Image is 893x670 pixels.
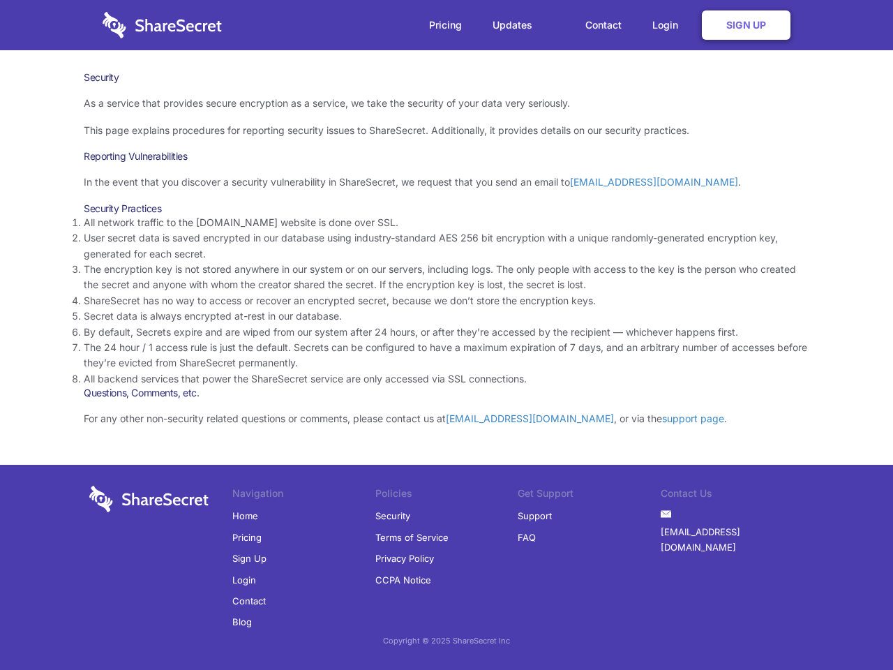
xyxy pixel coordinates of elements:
[89,486,209,512] img: logo-wordmark-white-trans-d4663122ce5f474addd5e946df7df03e33cb6a1c49d2221995e7729f52c070b2.svg
[84,150,809,163] h3: Reporting Vulnerabilities
[84,371,809,387] li: All backend services that power the ShareSecret service are only accessed via SSL connections.
[375,505,410,526] a: Security
[232,486,375,505] li: Navigation
[232,527,262,548] a: Pricing
[415,3,476,47] a: Pricing
[375,486,518,505] li: Policies
[84,340,809,371] li: The 24 hour / 1 access rule is just the default. Secrets can be configured to have a maximum expi...
[661,486,804,505] li: Contact Us
[84,262,809,293] li: The encryption key is not stored anywhere in our system or on our servers, including logs. The on...
[84,96,809,111] p: As a service that provides secure encryption as a service, we take the security of your data very...
[232,590,266,611] a: Contact
[84,71,809,84] h1: Security
[84,293,809,308] li: ShareSecret has no way to access or recover an encrypted secret, because we don’t store the encry...
[702,10,790,40] a: Sign Up
[518,505,552,526] a: Support
[84,174,809,190] p: In the event that you discover a security vulnerability in ShareSecret, we request that you send ...
[232,611,252,632] a: Blog
[661,521,804,558] a: [EMAIL_ADDRESS][DOMAIN_NAME]
[84,202,809,215] h3: Security Practices
[84,411,809,426] p: For any other non-security related questions or comments, please contact us at , or via the .
[662,412,724,424] a: support page
[375,569,431,590] a: CCPA Notice
[518,486,661,505] li: Get Support
[375,527,449,548] a: Terms of Service
[84,387,809,399] h3: Questions, Comments, etc.
[84,308,809,324] li: Secret data is always encrypted at-rest in our database.
[84,215,809,230] li: All network traffic to the [DOMAIN_NAME] website is done over SSL.
[570,176,738,188] a: [EMAIL_ADDRESS][DOMAIN_NAME]
[638,3,699,47] a: Login
[375,548,434,569] a: Privacy Policy
[232,505,258,526] a: Home
[103,12,222,38] img: logo-wordmark-white-trans-d4663122ce5f474addd5e946df7df03e33cb6a1c49d2221995e7729f52c070b2.svg
[84,230,809,262] li: User secret data is saved encrypted in our database using industry-standard AES 256 bit encryptio...
[571,3,636,47] a: Contact
[232,548,267,569] a: Sign Up
[446,412,614,424] a: [EMAIL_ADDRESS][DOMAIN_NAME]
[84,123,809,138] p: This page explains procedures for reporting security issues to ShareSecret. Additionally, it prov...
[84,325,809,340] li: By default, Secrets expire and are wiped from our system after 24 hours, or after they’re accesse...
[232,569,256,590] a: Login
[518,527,536,548] a: FAQ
